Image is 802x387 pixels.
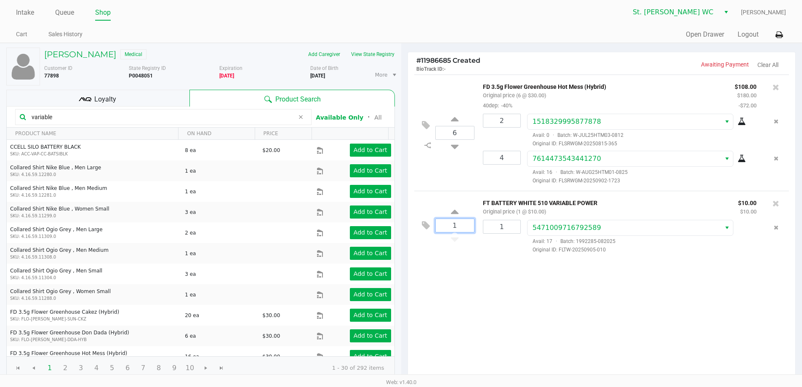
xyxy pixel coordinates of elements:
span: Original ID: FLSRWGM-20250902-1723 [527,177,757,184]
span: Original ID: FLTW-20250905-010 [527,246,757,254]
p: SKU: 4.16.59.11299.0 [10,213,178,219]
span: Web: v1.40.0 [386,379,416,385]
span: Page 7 [135,360,151,376]
b: P0048051 [129,73,153,79]
span: 7614473543441270 [533,155,601,163]
p: SKU: 4.16.59.11308.0 [10,254,178,260]
span: Go to the next page [202,365,209,371]
span: Avail: 17 Batch: 1992285-082025 [527,238,615,244]
app-button-loader: Add to Cart [354,270,387,277]
td: 8 ea [181,140,258,160]
button: Select [721,220,733,235]
app-button-loader: Add to Cart [354,291,387,298]
span: 1518329995877878 [533,117,601,125]
span: [PERSON_NAME] [741,8,786,17]
th: ON HAND [178,128,254,140]
li: More [372,68,398,82]
app-button-loader: Add to Cart [354,332,387,339]
small: Original price (6 @ $30.00) [483,92,546,99]
button: Add Caregiver [303,48,346,61]
span: $30.00 [262,354,280,360]
b: 77898 [44,73,59,79]
span: · [552,169,560,175]
span: More [375,71,388,79]
span: $30.00 [262,312,280,318]
p: $108.00 [735,81,757,90]
span: BioTrack ID: [416,66,444,72]
a: Sales History [48,29,83,40]
td: FD 3.5g Flower Greenhouse Don Dada (Hybrid) [7,326,181,346]
span: · [552,238,560,244]
td: 1 ea [181,181,258,202]
h5: [PERSON_NAME] [44,49,116,59]
a: Queue [55,7,74,19]
td: 1 ea [181,243,258,264]
p: SKU: 4.16.59.12281.0 [10,192,178,198]
span: $30.00 [262,333,280,339]
p: SKU: FLO-[PERSON_NAME]-SUN-CKZ [10,316,178,322]
span: # [416,56,421,64]
button: Select [720,5,732,20]
div: Data table [7,128,394,356]
span: -40% [499,102,512,109]
inline-svg: Split item qty to new line [421,140,435,151]
button: Add to Cart [350,309,391,322]
td: 3 ea [181,202,258,222]
small: -$72.00 [738,102,757,109]
span: Medical [120,49,147,59]
p: SKU: FLO-[PERSON_NAME]-DDA-HYB [10,336,178,343]
button: Add to Cart [350,185,391,198]
button: Add to Cart [350,288,391,301]
span: Expiration [219,65,242,71]
span: Page 8 [151,360,167,376]
span: · [549,132,557,138]
span: $20.00 [262,147,280,153]
p: FT BATTERY WHITE 510 VARIABLE POWER [483,198,725,206]
small: Original price (1 @ $10.00) [483,208,546,215]
button: Select [721,114,733,129]
td: 6 ea [181,326,258,346]
td: Collared Shirt Ogio Grey , Women Small [7,284,181,305]
p: SKU: 4.16.59.11309.0 [10,233,178,240]
button: Remove the package from the orderLine [770,220,782,235]
span: 5471009716792589 [533,224,601,232]
td: 16 ea [181,346,258,367]
button: Add to Cart [350,329,391,342]
span: ᛫ [363,113,374,121]
span: Go to the first page [10,360,26,376]
button: Select [721,151,733,166]
span: Avail: 16 Batch: W-AUG25HTM01-0825 [527,169,628,175]
p: SKU: ACC-VAP-CC-BATSIBLK [10,151,178,157]
button: Remove the package from the orderLine [770,114,782,129]
span: Go to the previous page [26,360,42,376]
button: Add to Cart [350,350,391,363]
span: - [444,66,446,72]
span: Page 2 [57,360,73,376]
td: 1 ea [181,284,258,305]
b: Medical card expired [219,73,234,79]
span: Original ID: FLSRWGM-20250815-365 [527,140,757,147]
button: Add to Cart [350,164,391,177]
span: Loyalty [94,94,116,104]
span: Date of Birth [310,65,338,71]
td: 3 ea [181,264,258,284]
button: Logout [738,29,759,40]
app-button-loader: Add to Cart [354,353,387,360]
td: FD 3.5g Flower Greenhouse Hot Mess (Hybrid) [7,346,181,367]
button: Open Drawer [686,29,724,40]
small: $10.00 [740,208,757,215]
th: PRODUCT NAME [7,128,178,140]
span: Page 9 [166,360,182,376]
span: 11986685 Created [416,56,480,64]
button: Remove the package from the orderLine [770,151,782,166]
span: Page 10 [182,360,198,376]
a: Intake [16,7,34,19]
button: Clear All [757,61,778,69]
span: Go to the last page [213,360,229,376]
th: PRICE [255,128,312,140]
td: CCELL SILO BATTERY BLACK [7,140,181,160]
b: [DATE] [310,73,325,79]
td: Collared Shirt Ogio Grey , Men Small [7,264,181,284]
td: 2 ea [181,222,258,243]
p: SKU: 4.16.59.11304.0 [10,275,178,281]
